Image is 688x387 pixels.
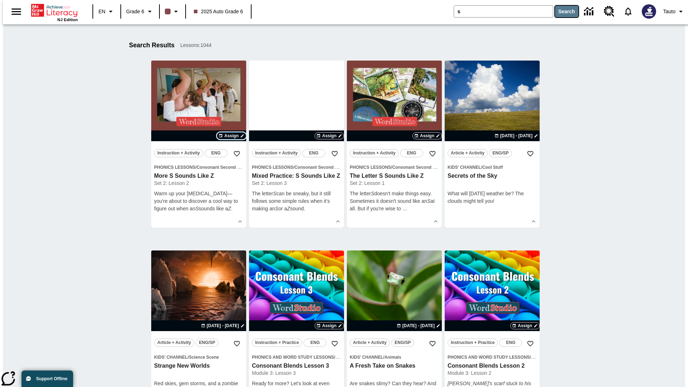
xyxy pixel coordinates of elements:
span: / [188,355,189,360]
span: Consonant Blends [531,355,569,360]
input: search field [454,6,553,17]
em: Z [287,206,290,211]
span: Consonant Second Sounds [197,165,253,170]
img: Avatar [642,4,656,19]
button: ENG/SP [489,149,512,157]
span: 2025 Auto Grade 6 [194,8,243,15]
button: Show Details [528,216,539,227]
span: / [293,165,294,170]
button: Show Details [235,216,245,227]
span: Assign [322,322,336,329]
button: Assign Choose Dates [510,322,540,329]
span: ENG/SP [199,339,215,347]
span: Cool Stuff [482,165,503,170]
span: Article + Activity [157,339,191,347]
span: Topic: Phonics and Word Study Lessons/Consonant Blends [252,353,341,361]
button: Add to Favorites [328,337,341,350]
button: Add to Favorites [230,147,243,160]
span: Topic: Phonics Lessons/Consonant Second Sounds [350,163,439,171]
button: ENG/SP [196,339,219,347]
button: Support Offline [21,371,73,387]
span: Assign [322,133,336,139]
button: Article + Activity [448,149,488,157]
p: What will [DATE] weather be? The clouds might tell you! [448,190,537,205]
button: Instruction + Practice [448,339,498,347]
button: Add to Favorites [328,147,341,160]
span: Topic: Kids' Channel/Cool Stuff [448,163,537,171]
button: Instruction + Activity [252,149,301,157]
span: Instruction + Activity [255,149,298,157]
span: Grade 6 [126,8,144,15]
span: Instruction + Practice [451,339,494,347]
span: Consonant Second Sounds [392,165,449,170]
button: Class color is dark brown. Change class color [162,5,183,18]
button: Add to Favorites [524,147,537,160]
em: S [427,198,430,204]
span: NJ Edition [57,18,78,22]
button: Select a new avatar [637,2,660,21]
span: Assign [224,133,239,139]
span: Phonics Lessons [154,165,195,170]
span: Article + Activity [451,149,484,157]
button: Add to Favorites [426,147,439,160]
span: ENG [407,149,416,157]
span: Topic: Phonics and Word Study Lessons/Consonant Blends [448,353,537,361]
span: Topic: Phonics Lessons/Consonant Second Sounds [154,163,243,171]
a: Notifications [619,2,637,21]
span: [DATE] - [DATE] [207,322,239,329]
a: Resource Center, Will open in new tab [599,2,619,21]
span: Assign [420,133,434,139]
button: Article + Activity [154,339,194,347]
p: The letter can be sneaky, but it still follows some simple rules when it's making an or a sound. [252,190,341,212]
button: Instruction + Practice [252,339,302,347]
button: ENG [302,149,325,157]
span: Science Scene [189,355,219,360]
span: Instruction + Practice [255,339,299,347]
span: Instruction + Activity [157,149,200,157]
button: Article + Activity [350,339,390,347]
span: EN [99,8,105,15]
div: lesson details [347,61,442,228]
button: Aug 26 - Aug 26 Choose Dates [395,322,442,329]
span: ENG [310,339,320,347]
button: Show Details [333,216,343,227]
span: / [481,165,482,170]
span: / [530,354,536,360]
span: / [391,165,392,170]
button: Instruction + Activity [350,149,399,157]
span: / [334,354,340,360]
em: S [275,206,278,211]
span: Kids' Channel [154,355,188,360]
span: Instruction + Activity [353,149,396,157]
a: Data Center [580,2,599,21]
button: Grade: Grade 6, Select a grade [123,5,157,18]
span: Tauto [663,8,675,15]
span: / [383,355,384,360]
button: ENG [400,149,423,157]
span: [DATE] - [DATE] [402,322,435,329]
span: Article + Activity [353,339,387,347]
h3: Secrets of the Sky [448,172,537,180]
button: ENG [205,149,228,157]
button: Add to Favorites [426,337,439,350]
span: Animals [384,355,401,360]
button: Search [555,6,578,17]
span: / [195,165,196,170]
h3: Consonant Blends Lesson 3 [252,362,341,370]
p: Warm up your [MEDICAL_DATA]—you're about to discover a cool way to figure out when an sounds like... [154,190,243,212]
span: ENG/SP [395,339,411,347]
span: … [402,206,407,211]
button: Assign Choose Dates [412,132,442,139]
span: Kids' Channel [350,355,383,360]
h3: Strange New Worlds [154,362,243,370]
button: Aug 22 - Aug 22 Choose Dates [493,133,540,139]
button: Aug 24 - Aug 24 Choose Dates [200,322,246,329]
em: S [195,206,199,211]
em: Z [228,206,231,211]
span: Phonics and Word Study Lessons [252,355,334,360]
h3: The Letter S Sounds Like Z [350,172,439,180]
button: Assign Choose Dates [315,322,344,329]
h3: Mixed Practice: S Sounds Like Z [252,172,341,180]
em: S [371,191,374,196]
span: Support Offline [36,376,67,381]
